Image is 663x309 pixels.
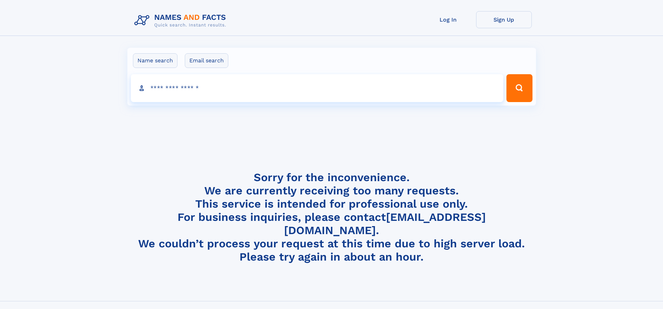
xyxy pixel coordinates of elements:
[132,11,232,30] img: Logo Names and Facts
[284,210,486,237] a: [EMAIL_ADDRESS][DOMAIN_NAME]
[133,53,177,68] label: Name search
[506,74,532,102] button: Search Button
[185,53,228,68] label: Email search
[420,11,476,28] a: Log In
[131,74,504,102] input: search input
[132,171,532,264] h4: Sorry for the inconvenience. We are currently receiving too many requests. This service is intend...
[476,11,532,28] a: Sign Up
